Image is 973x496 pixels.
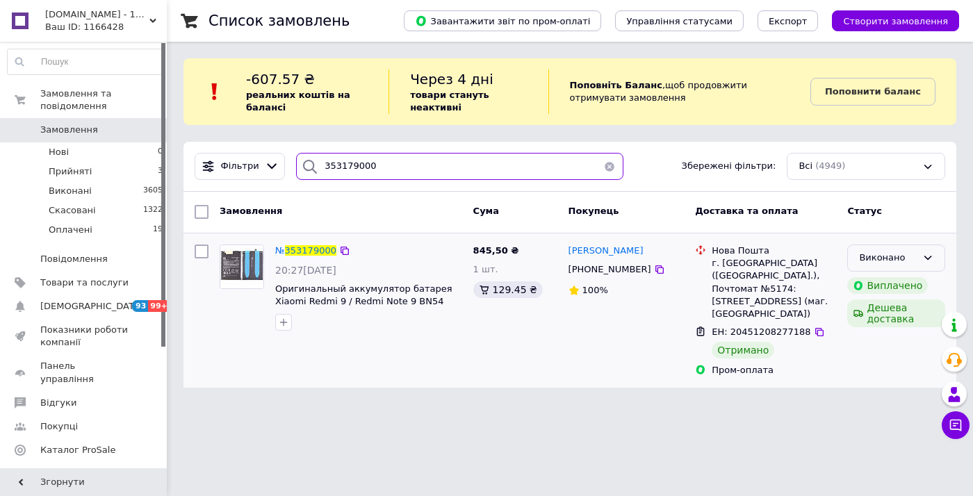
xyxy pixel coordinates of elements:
[45,21,167,33] div: Ваш ID: 1166428
[8,49,163,74] input: Пошук
[682,160,776,173] span: Збережені фільтри:
[246,71,315,88] span: -607.57 ₴
[40,300,143,313] span: [DEMOGRAPHIC_DATA]
[404,10,601,31] button: Завантажити звіт по пром-оплаті
[832,10,959,31] button: Створити замовлення
[143,204,163,217] span: 1322
[859,251,917,265] div: Виконано
[626,16,733,26] span: Управління статусами
[815,160,845,171] span: (4949)
[275,245,336,256] a: №353179000
[758,10,819,31] button: Експорт
[49,224,92,236] span: Оплачені
[40,276,129,289] span: Товари та послуги
[132,300,148,312] span: 93
[712,364,836,377] div: Пром-оплата
[843,16,948,26] span: Створити замовлення
[204,81,225,102] img: :exclamation:
[40,88,167,113] span: Замовлення та повідомлення
[40,397,76,409] span: Відгуки
[473,281,543,298] div: 129.45 ₴
[810,78,935,106] a: Поповнити баланс
[695,206,798,216] span: Доставка та оплата
[49,185,92,197] span: Виконані
[275,245,285,256] span: №
[570,80,662,90] b: Поповніть Баланс
[40,253,108,265] span: Повідомлення
[569,245,644,258] a: [PERSON_NAME]
[275,283,452,320] a: Оригинальный аккумулятор батарея Xiaomi Redmi 9 / Redmi Note 9 BN54 (гарантия 12 мес.)
[148,300,171,312] span: 99+
[40,324,129,349] span: Показники роботи компанії
[569,206,619,216] span: Покупець
[40,124,98,136] span: Замовлення
[569,264,651,274] span: [PHONE_NUMBER]
[818,15,959,26] a: Створити замовлення
[847,299,945,327] div: Дешева доставка
[296,153,623,180] input: Пошук за номером замовлення, ПІБ покупця, номером телефону, Email, номером накладної
[158,146,163,158] span: 0
[769,16,808,26] span: Експорт
[942,411,970,439] button: Чат з покупцем
[712,342,774,358] div: Отримано
[410,71,493,88] span: Через 4 дні
[712,257,836,320] div: г. [GEOGRAPHIC_DATA] ([GEOGRAPHIC_DATA].), Почтомат №5174: [STREET_ADDRESS] (маг. [GEOGRAPHIC_DATA])
[40,444,115,456] span: Каталог ProSale
[158,165,163,178] span: 3
[220,245,263,288] img: Фото товару
[712,326,810,337] span: ЕН: 20451208277188
[410,90,489,113] b: товари стануть неактивні
[712,245,836,257] div: Нова Пошта
[799,160,812,173] span: Всі
[40,360,129,385] span: Панель управління
[473,245,519,256] span: 845,50 ₴
[569,245,644,256] span: [PERSON_NAME]
[246,90,350,113] b: реальних коштів на балансі
[548,69,810,114] div: , щоб продовжити отримувати замовлення
[221,160,259,173] span: Фільтри
[208,13,350,29] h1: Список замовлень
[847,277,928,294] div: Виплачено
[49,146,69,158] span: Нові
[49,165,92,178] span: Прийняті
[582,285,608,295] span: 100%
[473,206,499,216] span: Cума
[275,265,336,276] span: 20:27[DATE]
[285,245,336,256] span: 353179000
[825,86,921,97] b: Поповнити баланс
[143,185,163,197] span: 3605
[40,420,78,433] span: Покупці
[220,206,282,216] span: Замовлення
[153,224,163,236] span: 19
[49,204,96,217] span: Скасовані
[45,8,149,21] span: HelpTech.com.ua - 12 років на ринку, гарантія якості 👌
[473,264,498,274] span: 1 шт.
[615,10,744,31] button: Управління статусами
[596,153,623,180] button: Очистить
[415,15,590,27] span: Завантажити звіт по пром-оплаті
[847,206,882,216] span: Статус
